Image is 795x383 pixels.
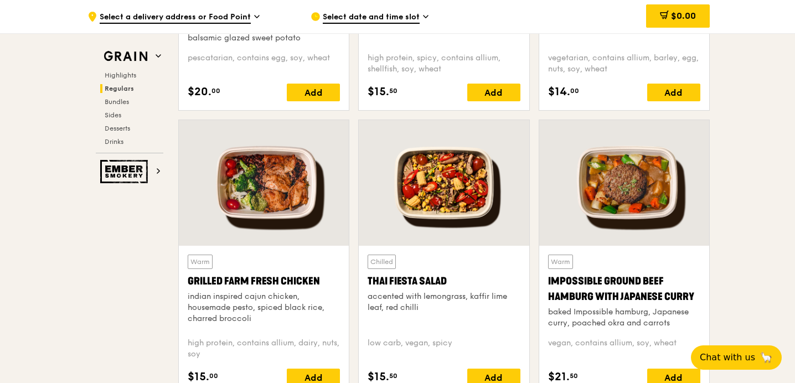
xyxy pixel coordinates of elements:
div: Grilled Farm Fresh Chicken [188,273,340,289]
span: Drinks [105,138,123,146]
div: Add [647,84,700,101]
div: Add [287,84,340,101]
span: 00 [211,86,220,95]
div: Impossible Ground Beef Hamburg with Japanese Curry [548,273,700,304]
span: 50 [389,371,397,380]
span: Select a delivery address or Food Point [100,12,251,24]
span: 00 [570,86,579,95]
span: Highlights [105,71,136,79]
div: Warm [188,255,213,269]
span: Select date and time slot [323,12,420,24]
div: high protein, contains allium, dairy, nuts, soy [188,338,340,360]
div: vegan, contains allium, soy, wheat [548,338,700,360]
div: Add [467,84,520,101]
span: Regulars [105,85,134,92]
div: low carb, vegan, spicy [368,338,520,360]
span: Desserts [105,125,130,132]
div: Thai Fiesta Salad [368,273,520,289]
div: accented with lemongrass, kaffir lime leaf, red chilli [368,291,520,313]
span: $14. [548,84,570,100]
button: Chat with us🦙 [691,345,782,370]
span: $0.00 [671,11,696,21]
div: Chilled [368,255,396,269]
span: 50 [570,371,578,380]
span: Chat with us [700,351,755,364]
div: high protein, spicy, contains allium, shellfish, soy, wheat [368,53,520,75]
span: 🦙 [760,351,773,364]
span: Bundles [105,98,129,106]
img: Grain web logo [100,46,151,66]
div: pescatarian, contains egg, soy, wheat [188,53,340,75]
div: baked Impossible hamburg, Japanese curry, poached okra and carrots [548,307,700,329]
span: 00 [209,371,218,380]
div: Warm [548,255,573,269]
span: Sides [105,111,121,119]
div: indian inspired cajun chicken, housemade pesto, spiced black rice, charred broccoli [188,291,340,324]
div: vegetarian, contains allium, barley, egg, nuts, soy, wheat [548,53,700,75]
span: $20. [188,84,211,100]
span: $15. [368,84,389,100]
img: Ember Smokery web logo [100,160,151,183]
span: 50 [389,86,397,95]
